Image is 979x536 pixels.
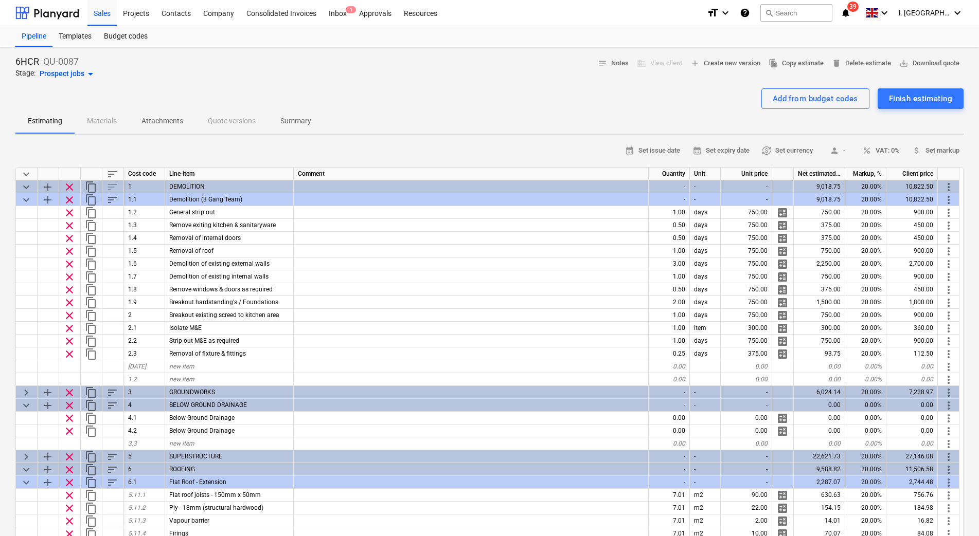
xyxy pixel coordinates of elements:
[794,399,845,412] div: 0.00
[942,284,955,296] span: More actions
[832,59,841,68] span: delete
[98,26,154,47] div: Budget codes
[721,412,772,424] div: 0.00
[690,296,721,309] div: days
[845,270,886,283] div: 20.00%
[85,412,97,424] span: Duplicate row
[63,322,76,335] span: Remove row
[85,245,97,257] span: Duplicate row
[85,194,97,206] span: Duplicate category
[776,412,789,424] span: Manage detailed breakdown for the row
[690,58,760,69] span: Create new version
[776,245,789,257] span: Manage detailed breakdown for the row
[649,232,690,245] div: 0.50
[124,193,165,206] div: 1.1
[124,335,165,347] div: 2.2
[690,168,721,180] div: Unit
[886,412,938,424] div: 0.00
[85,271,97,283] span: Duplicate row
[690,257,721,270] div: days
[886,219,938,232] div: 450.00
[649,206,690,219] div: 1.00
[758,143,817,159] button: Set currency
[721,168,772,180] div: Unit price
[649,219,690,232] div: 0.50
[598,59,607,68] span: notes
[845,168,886,180] div: Markup, %
[85,348,97,360] span: Duplicate row
[85,309,97,322] span: Duplicate row
[886,335,938,347] div: 900.00
[20,194,32,206] span: Collapse category
[942,438,955,450] span: More actions
[794,193,845,206] div: 9,018.75
[794,360,845,373] div: 0.00
[124,424,165,437] div: 4.2
[942,399,955,412] span: More actions
[899,59,909,68] span: save_alt
[594,56,633,71] button: Notes
[776,425,789,437] span: Manage detailed breakdown for the row
[845,322,886,335] div: 20.00%
[106,399,119,412] span: Sort rows within category
[942,245,955,257] span: More actions
[845,283,886,296] div: 20.00%
[776,271,789,283] span: Manage detailed breakdown for the row
[42,194,54,206] span: Add sub category to row
[886,450,938,463] div: 27,146.08
[912,145,959,157] span: Set markup
[124,399,165,412] div: 4
[63,232,76,245] span: Remove row
[124,322,165,335] div: 2.1
[794,450,845,463] div: 22,621.73
[42,399,54,412] span: Add sub category to row
[690,309,721,322] div: days
[721,424,772,437] div: 0.00
[63,271,76,283] span: Remove row
[106,194,119,206] span: Sort rows within category
[889,92,952,105] div: Finish estimating
[886,386,938,399] div: 7,228.97
[85,284,97,296] span: Duplicate row
[20,451,32,463] span: Expand category
[942,361,955,373] span: More actions
[942,297,955,309] span: More actions
[721,322,772,335] div: 300.00
[845,245,886,257] div: 20.00%
[886,193,938,206] div: 10,822.50
[141,116,183,126] p: Attachments
[649,450,690,463] div: -
[346,6,356,13] span: 1
[942,348,955,360] span: More actions
[85,219,97,232] span: Duplicate row
[598,58,629,69] span: Notes
[124,245,165,257] div: 1.5
[42,181,54,193] span: Add sub category to row
[649,270,690,283] div: 1.00
[649,180,690,193] div: -
[52,26,98,47] div: Templates
[762,145,813,157] span: Set currency
[85,335,97,347] span: Duplicate row
[776,348,789,360] span: Manage detailed breakdown for the row
[124,270,165,283] div: 1.7
[845,373,886,386] div: 0.00%
[63,386,76,399] span: Remove row
[85,207,97,219] span: Duplicate row
[649,373,690,386] div: 0.00
[721,283,772,296] div: 750.00
[942,309,955,322] span: More actions
[721,193,772,206] div: -
[845,296,886,309] div: 20.00%
[942,271,955,283] span: More actions
[690,283,721,296] div: days
[942,374,955,386] span: More actions
[63,309,76,322] span: Remove row
[886,322,938,335] div: 360.00
[942,322,955,335] span: More actions
[721,309,772,322] div: 750.00
[762,146,771,155] span: currency_exchange
[649,335,690,347] div: 1.00
[794,245,845,257] div: 750.00
[649,424,690,437] div: 0.00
